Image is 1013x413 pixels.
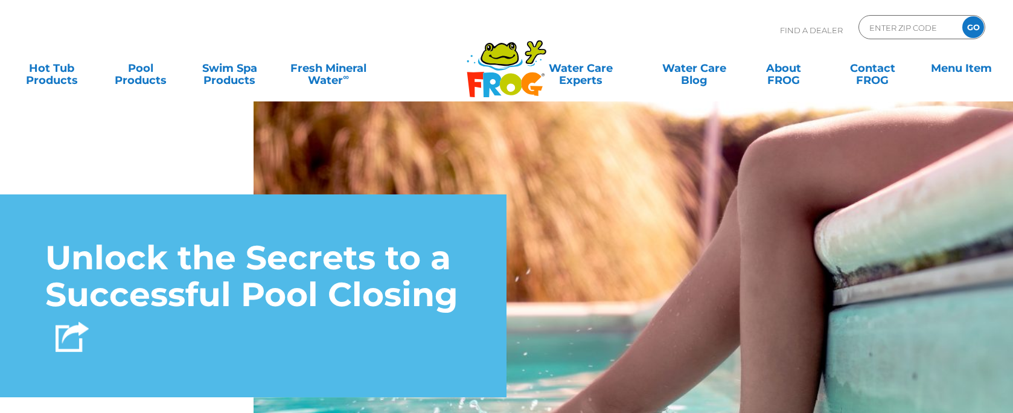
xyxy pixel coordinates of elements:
a: Water CareBlog [655,56,734,80]
p: Find A Dealer [780,15,843,45]
h1: Unlock the Secrets to a Successful Pool Closing [45,240,461,313]
a: ContactFROG [833,56,912,80]
a: Menu Item [922,56,1001,80]
a: Swim SpaProducts [190,56,269,80]
a: Water CareExperts [516,56,645,80]
a: Hot TubProducts [12,56,91,80]
a: Fresh MineralWater∞ [279,56,378,80]
a: PoolProducts [101,56,180,80]
sup: ∞ [343,72,349,82]
a: AboutFROG [744,56,823,80]
input: GO [962,16,984,38]
img: Share [56,322,89,352]
img: Frog Products Logo [460,24,553,98]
